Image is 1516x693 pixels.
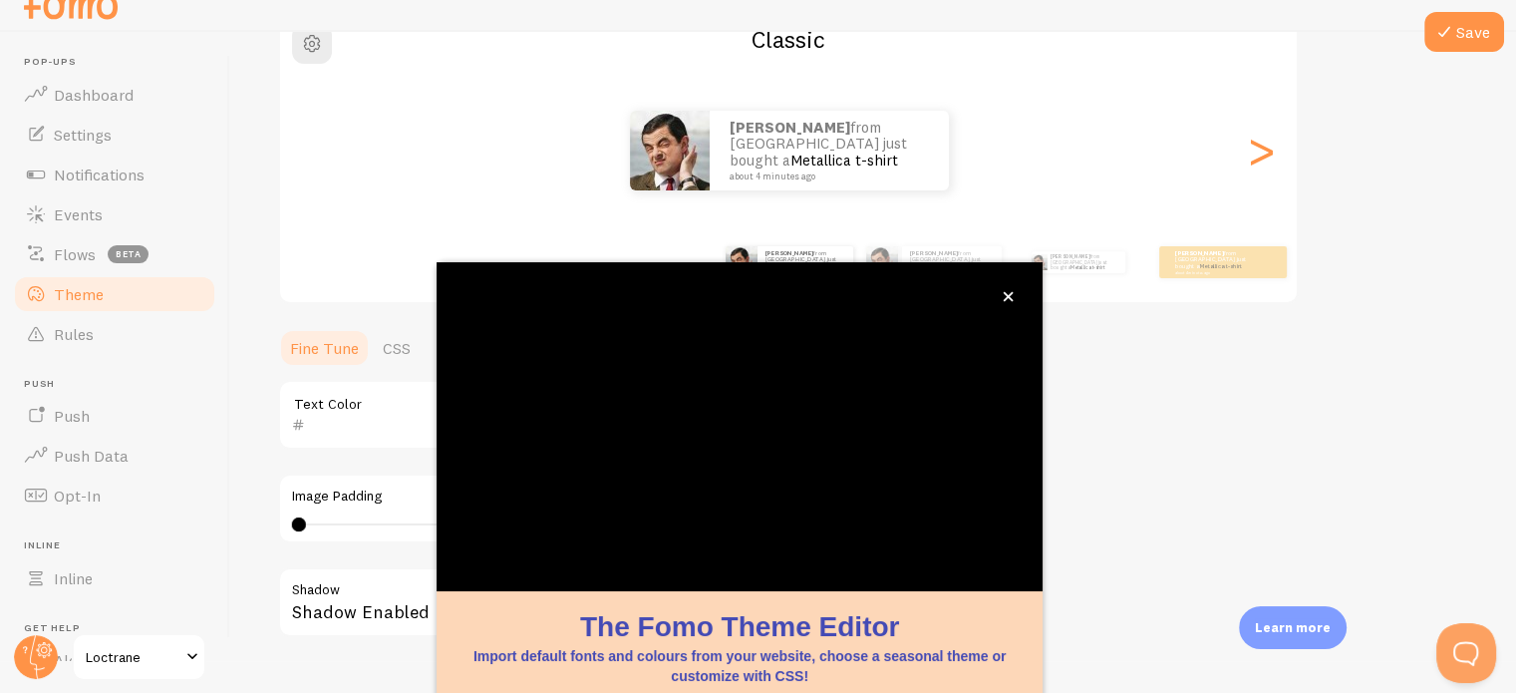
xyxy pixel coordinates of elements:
p: from [GEOGRAPHIC_DATA] just bought a [1051,251,1117,273]
span: Theme [54,284,104,304]
a: Push Data [12,436,217,476]
span: Opt-In [54,486,101,506]
strong: [PERSON_NAME] [765,249,813,257]
p: Import default fonts and colours from your website, choose a seasonal theme or customize with CSS! [460,646,1019,686]
p: from [GEOGRAPHIC_DATA] just bought a [730,120,929,181]
a: CSS [371,328,423,368]
a: Events [12,194,217,234]
iframe: Help Scout Beacon - Open [1436,623,1496,683]
span: Push [24,378,217,391]
a: Notifications [12,155,217,194]
span: Get Help [24,622,217,635]
span: Pop-ups [24,56,217,69]
a: Settings [12,115,217,155]
a: Dashboard [12,75,217,115]
button: Save [1424,12,1504,52]
label: Image Padding [292,488,862,506]
span: Push [54,406,90,426]
a: Flows beta [12,234,217,274]
small: about 4 minutes ago [1175,270,1253,274]
a: Metallica t-shirt [790,151,898,170]
p: from [GEOGRAPHIC_DATA] just bought a [765,249,845,274]
small: about 4 minutes ago [730,172,923,181]
div: Next slide [1249,79,1273,222]
a: Opt-In [12,476,217,516]
a: Metallica t-shirt [1070,264,1104,270]
h2: Classic [280,24,1297,55]
a: Rules [12,314,217,354]
a: Loctrane [72,633,206,681]
img: Fomo [866,246,898,278]
span: Push Data [54,446,129,466]
div: Shadow Enabled [278,567,876,640]
span: beta [108,245,149,263]
span: Rules [54,324,94,344]
a: Fine Tune [278,328,371,368]
span: Inline [54,568,93,588]
span: Loctrane [86,645,180,669]
span: Dashboard [54,85,134,105]
img: Fomo [630,111,710,190]
strong: [PERSON_NAME] [1175,249,1223,257]
button: close, [998,286,1019,307]
p: from [GEOGRAPHIC_DATA] just bought a [910,249,994,274]
a: Metallica t-shirt [1199,262,1242,270]
img: Fomo [726,246,758,278]
a: Inline [12,558,217,598]
strong: [PERSON_NAME] [910,249,958,257]
p: Learn more [1255,618,1331,637]
span: Inline [24,539,217,552]
strong: [PERSON_NAME] [1051,253,1090,259]
span: Notifications [54,165,145,184]
img: Fomo [1031,254,1047,270]
a: Theme [12,274,217,314]
h1: The Fomo Theme Editor [460,607,1019,646]
strong: [PERSON_NAME] [730,118,850,137]
span: Flows [54,244,96,264]
span: Events [54,204,103,224]
div: Learn more [1239,606,1347,649]
p: from [GEOGRAPHIC_DATA] just bought a [1175,249,1255,274]
a: Push [12,396,217,436]
span: Settings [54,125,112,145]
